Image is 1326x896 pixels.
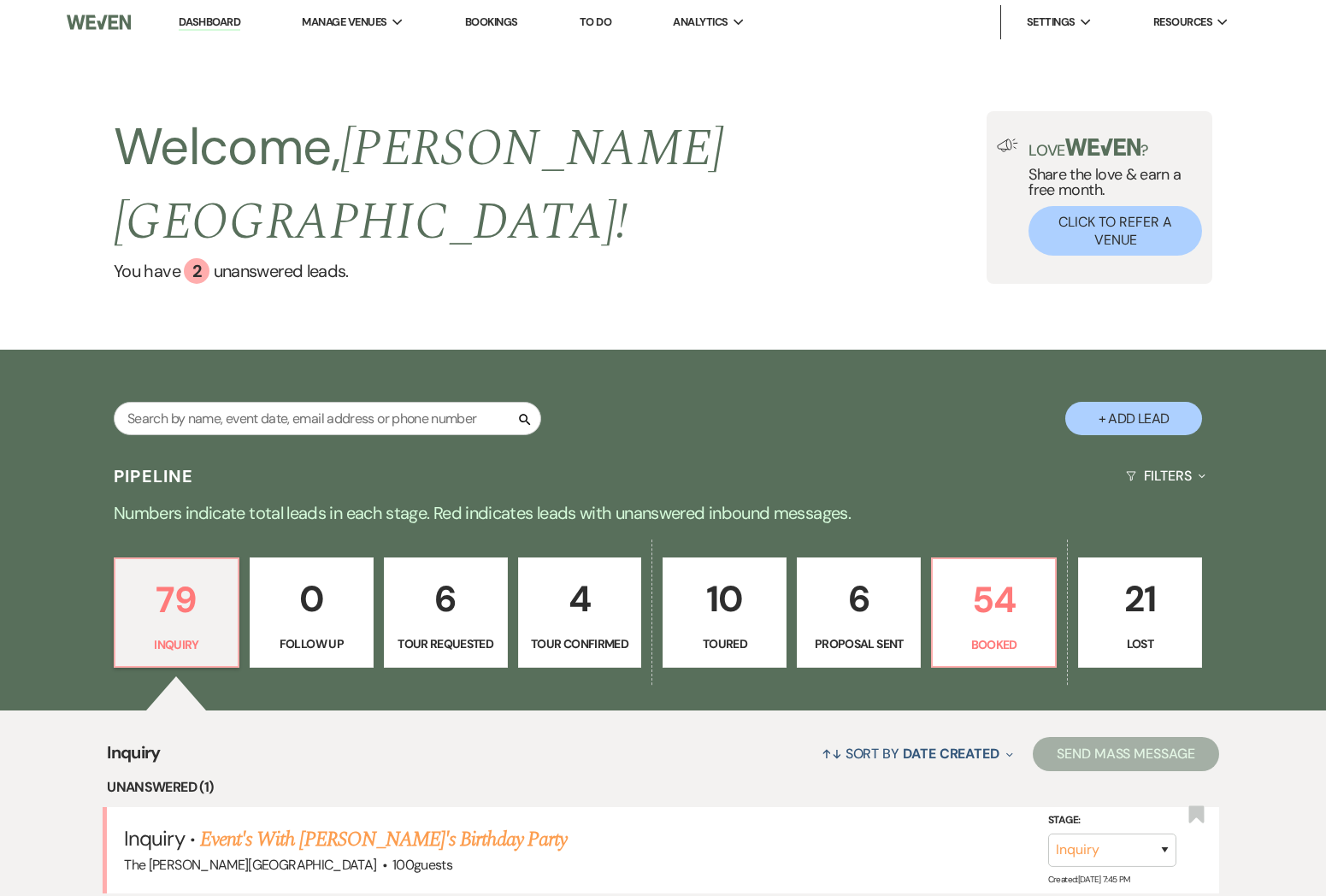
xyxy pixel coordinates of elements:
a: 21Lost [1078,557,1202,669]
span: ↑↓ [822,745,842,763]
span: Settings [1027,14,1076,31]
p: Tour Confirmed [529,634,631,653]
a: Dashboard [179,15,240,31]
span: Analytics [673,14,728,31]
p: 4 [529,570,631,628]
img: weven-logo-green.svg [1065,139,1141,156]
h2: Welcome, [114,111,987,258]
button: Filters [1119,453,1212,498]
a: 4Tour Confirmed [518,557,642,669]
p: 10 [674,570,775,628]
span: Manage Venues [302,14,386,31]
span: Created: [DATE] 7:45 PM [1048,874,1130,885]
img: loud-speaker-illustration.svg [997,139,1018,152]
a: To Do [580,15,611,29]
p: Love ? [1028,139,1202,158]
span: Inquiry [107,740,161,776]
p: 54 [943,571,1045,628]
a: Bookings [465,15,518,29]
p: 6 [395,570,497,628]
div: Share the love & earn a free month. [1018,139,1202,256]
div: 2 [184,258,209,284]
button: + Add Lead [1065,402,1202,435]
p: Booked [943,635,1045,654]
a: 54Booked [931,557,1057,669]
p: Proposal Sent [808,634,910,653]
p: 79 [126,571,227,628]
a: Event's With [PERSON_NAME]'s Birthday Party [200,824,567,855]
p: Lost [1089,634,1191,653]
p: Follow Up [261,634,362,653]
p: Inquiry [126,635,227,654]
p: 6 [808,570,910,628]
span: 100 guests [392,856,452,874]
a: 10Toured [663,557,787,669]
span: [PERSON_NAME][GEOGRAPHIC_DATA] ! [114,109,724,262]
p: Toured [674,634,775,653]
a: You have 2 unanswered leads. [114,258,987,284]
a: 0Follow Up [250,557,374,669]
li: Unanswered (1) [107,776,1218,799]
button: Send Mass Message [1033,737,1219,771]
label: Stage: [1048,811,1176,830]
p: Tour Requested [395,634,497,653]
a: 6Tour Requested [384,557,508,669]
button: Sort By Date Created [815,731,1020,776]
img: Weven Logo [67,4,131,40]
span: Resources [1153,14,1212,31]
button: Click to Refer a Venue [1028,206,1202,256]
a: 79Inquiry [114,557,239,669]
span: The [PERSON_NAME][GEOGRAPHIC_DATA] [124,856,376,874]
p: 0 [261,570,362,628]
h3: Pipeline [114,464,194,488]
p: Numbers indicate total leads in each stage. Red indicates leads with unanswered inbound messages. [48,499,1279,527]
span: Inquiry [124,825,184,852]
span: Date Created [903,745,999,763]
a: 6Proposal Sent [797,557,921,669]
p: 21 [1089,570,1191,628]
input: Search by name, event date, email address or phone number [114,402,541,435]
